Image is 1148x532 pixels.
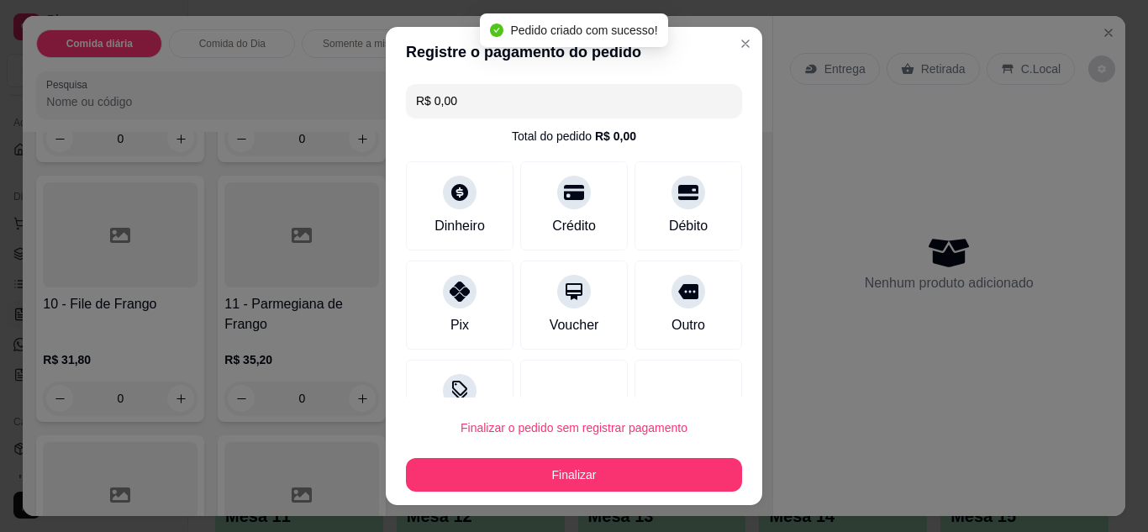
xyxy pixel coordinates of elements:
div: Crédito [552,216,596,236]
div: Pix [450,315,469,335]
span: check-circle [490,24,503,37]
button: Finalizar o pedido sem registrar pagamento [406,411,742,445]
div: Débito [669,216,708,236]
div: R$ 0,00 [595,128,636,145]
header: Registre o pagamento do pedido [386,27,762,77]
span: Pedido criado com sucesso! [510,24,657,37]
div: Outro [671,315,705,335]
button: Close [732,30,759,57]
button: Finalizar [406,458,742,492]
div: Voucher [550,315,599,335]
div: Total do pedido [512,128,636,145]
div: Dinheiro [434,216,485,236]
input: Ex.: hambúrguer de cordeiro [416,84,732,118]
